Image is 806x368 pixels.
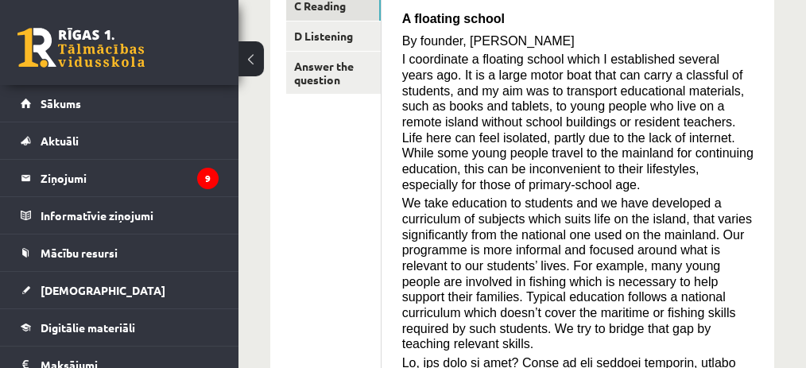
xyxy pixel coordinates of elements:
[41,160,219,196] legend: Ziņojumi
[21,309,219,346] a: Digitālie materiāli
[41,134,79,148] span: Aktuāli
[402,12,505,25] span: A floating school
[41,246,118,260] span: Mācību resursi
[21,122,219,159] a: Aktuāli
[197,168,219,189] i: 9
[41,197,219,234] legend: Informatīvie ziņojumi
[41,320,135,335] span: Digitālie materiāli
[286,21,381,51] a: D Listening
[286,52,381,95] a: Answer the question
[41,283,165,297] span: [DEMOGRAPHIC_DATA]
[21,160,219,196] a: Ziņojumi9
[402,196,752,351] span: We take education to students and we have developed a curriculum of subjects which suits life on ...
[402,34,575,48] span: By founder, [PERSON_NAME]
[21,272,219,308] a: [DEMOGRAPHIC_DATA]
[402,52,754,191] span: I coordinate a floating school which I established several years ago. It is a large motor boat th...
[21,234,219,271] a: Mācību resursi
[21,85,219,122] a: Sākums
[41,96,81,110] span: Sākums
[21,197,219,234] a: Informatīvie ziņojumi
[17,28,145,68] a: Rīgas 1. Tālmācības vidusskola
